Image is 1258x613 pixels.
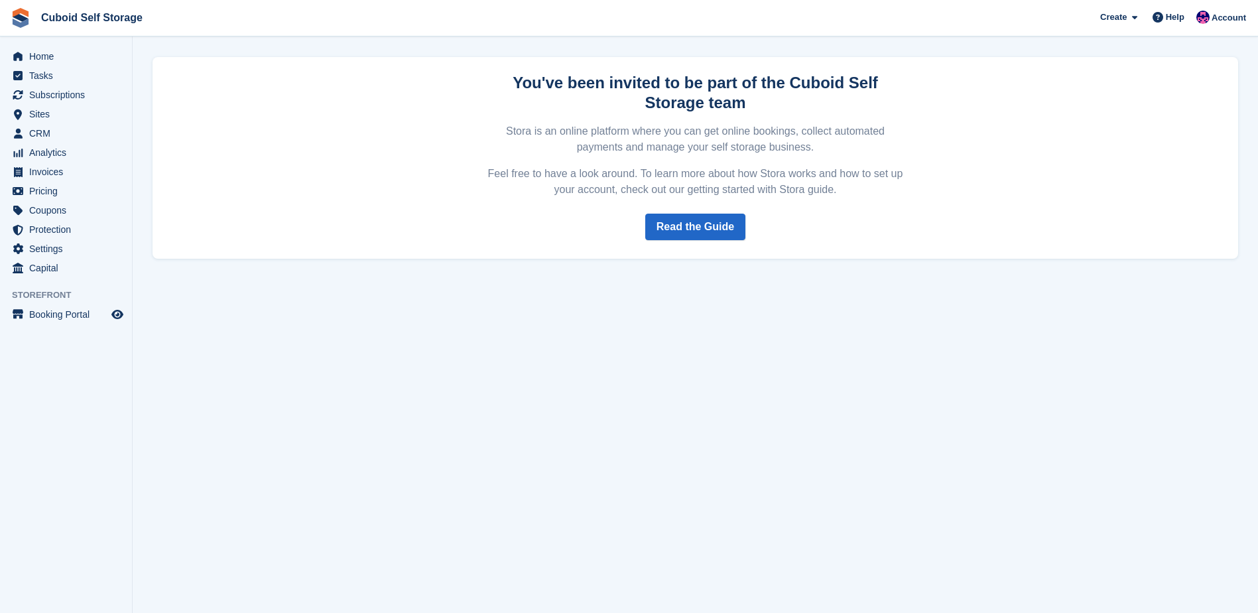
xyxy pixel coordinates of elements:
a: menu [7,220,125,239]
a: menu [7,259,125,277]
span: CRM [29,124,109,143]
img: stora-icon-8386f47178a22dfd0bd8f6a31ec36ba5ce8667c1dd55bd0f319d3a0aa187defe.svg [11,8,31,28]
a: Read the Guide [645,214,745,240]
a: menu [7,86,125,104]
span: Create [1100,11,1127,24]
a: menu [7,182,125,200]
span: Protection [29,220,109,239]
a: menu [7,239,125,258]
span: Help [1166,11,1184,24]
span: Capital [29,259,109,277]
a: Preview store [109,306,125,322]
a: menu [7,305,125,324]
a: menu [7,163,125,181]
a: menu [7,143,125,162]
p: Stora is an online platform where you can get online bookings, collect automated payments and man... [486,123,905,155]
span: Storefront [12,289,132,302]
a: menu [7,105,125,123]
span: Home [29,47,109,66]
a: menu [7,201,125,220]
span: Pricing [29,182,109,200]
a: menu [7,47,125,66]
span: Invoices [29,163,109,181]
span: Coupons [29,201,109,220]
a: Cuboid Self Storage [36,7,148,29]
strong: You've been invited to be part of the Cuboid Self Storage team [513,74,878,111]
a: menu [7,124,125,143]
span: Settings [29,239,109,258]
img: Gurpreet Dev [1196,11,1210,24]
span: Analytics [29,143,109,162]
span: Subscriptions [29,86,109,104]
a: menu [7,66,125,85]
span: Tasks [29,66,109,85]
span: Account [1212,11,1246,25]
p: Feel free to have a look around. To learn more about how Stora works and how to set up your accou... [486,166,905,198]
span: Sites [29,105,109,123]
span: Booking Portal [29,305,109,324]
